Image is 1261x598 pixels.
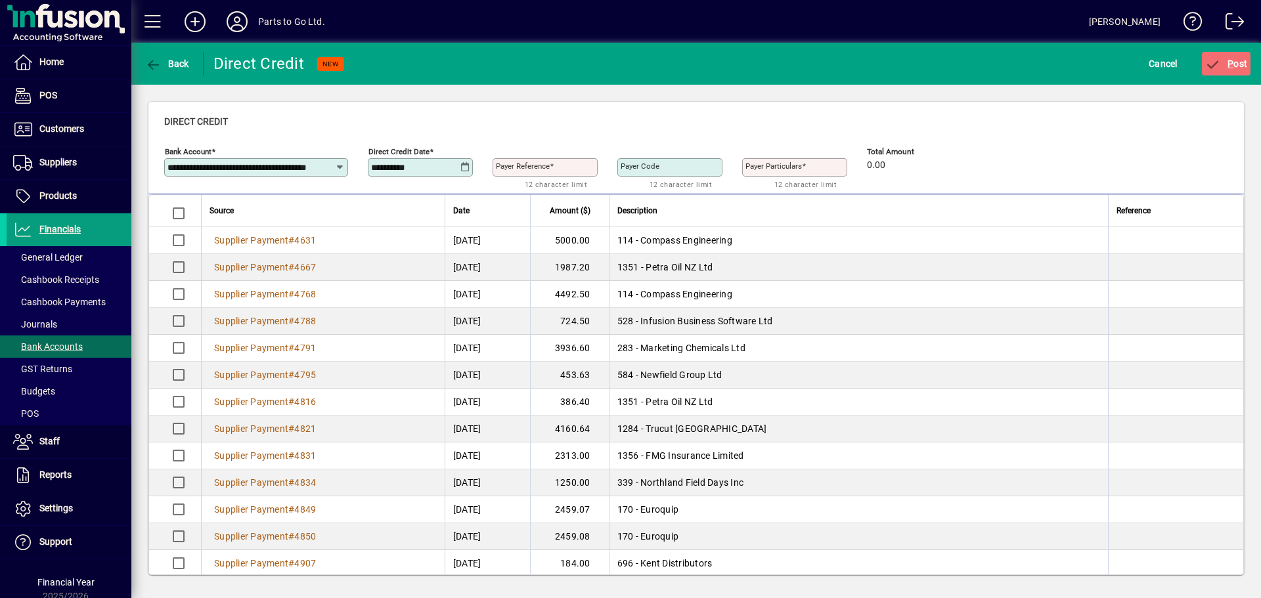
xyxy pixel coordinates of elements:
a: Supplier Payment#4850 [210,529,321,544]
a: Logout [1216,3,1245,45]
span: Home [39,56,64,67]
td: [DATE] [445,335,530,362]
a: Staff [7,425,131,458]
span: # [288,450,294,461]
span: # [288,504,294,515]
a: POS [7,79,131,112]
td: 1250.00 [530,469,609,496]
span: 0.00 [867,160,885,171]
td: 453.63 [530,362,609,389]
a: Journals [7,313,131,335]
span: 1351 - Petra Oil NZ Ltd [617,262,713,272]
mat-label: Bank Account [165,147,211,156]
td: 2459.08 [530,523,609,550]
td: [DATE] [445,523,530,550]
span: # [288,396,294,407]
mat-hint: 12 character limit [650,177,712,192]
span: Support [39,536,72,547]
span: Bank Accounts [13,341,83,352]
span: Source [210,203,234,218]
a: Budgets [7,380,131,402]
span: # [288,531,294,542]
button: Profile [216,10,258,33]
span: Supplier Payment [214,477,288,488]
span: # [288,343,294,353]
span: Total Amount [867,148,946,156]
span: 339 - Northland Field Days Inc [617,477,744,488]
td: [DATE] [445,254,530,281]
a: GST Returns [7,358,131,380]
span: 4667 [294,262,316,272]
div: Parts to Go Ltd. [258,11,325,32]
a: Supplier Payment#4631 [210,233,321,247]
a: Supplier Payment#4768 [210,287,321,301]
span: Description [617,203,657,218]
a: Supplier Payment#4849 [210,502,321,517]
span: 170 - Euroquip [617,531,679,542]
span: Back [145,58,189,69]
a: Supplier Payment#4821 [210,421,321,436]
div: Direct Credit [213,53,304,74]
a: Supplier Payment#4791 [210,341,321,355]
td: 386.40 [530,389,609,416]
span: 1351 - Petra Oil NZ Ltd [617,396,713,407]
span: # [288,423,294,434]
span: # [288,316,294,326]
span: Suppliers [39,157,77,167]
button: Back [142,52,192,75]
span: 4788 [294,316,316,326]
span: Supplier Payment [214,235,288,246]
span: # [288,558,294,568]
td: [DATE] [445,389,530,416]
mat-label: Payer Particulars [745,161,802,171]
a: POS [7,402,131,425]
a: General Ledger [7,246,131,268]
td: 5000.00 [530,227,609,254]
span: Direct Credit [164,116,228,127]
td: 724.50 [530,308,609,335]
span: NEW [322,60,339,68]
span: 1284 - Trucut [GEOGRAPHIC_DATA] [617,423,767,434]
span: POS [13,408,39,419]
td: 4160.64 [530,416,609,442]
span: GST Returns [13,364,72,374]
span: 114 - Compass Engineering [617,289,732,299]
span: Supplier Payment [214,262,288,272]
span: P [1228,58,1233,69]
span: 114 - Compass Engineering [617,235,732,246]
mat-hint: 12 character limit [525,177,587,192]
span: Supplier Payment [214,450,288,461]
td: 2459.07 [530,496,609,523]
span: Staff [39,436,60,446]
span: # [288,289,294,299]
button: Post [1202,52,1251,75]
a: Supplier Payment#4795 [210,368,321,382]
span: Journals [13,319,57,330]
td: [DATE] [445,496,530,523]
a: Bank Accounts [7,335,131,358]
span: Supplier Payment [214,396,288,407]
span: # [288,262,294,272]
td: 184.00 [530,550,609,577]
span: Cancel [1149,53,1178,74]
mat-label: Payer Code [621,161,659,171]
a: Supplier Payment#4834 [210,475,321,490]
a: Cashbook Receipts [7,268,131,291]
a: Reports [7,459,131,492]
td: [DATE] [445,362,530,389]
span: 696 - Kent Distributors [617,558,713,568]
span: Supplier Payment [214,423,288,434]
span: # [288,370,294,380]
span: 4795 [294,370,316,380]
span: Supplier Payment [214,531,288,542]
span: Cashbook Receipts [13,274,99,285]
a: Products [7,180,131,213]
td: 3936.60 [530,335,609,362]
span: 4768 [294,289,316,299]
span: Amount ($) [550,203,590,218]
span: 4631 [294,235,316,246]
mat-label: Payer Reference [496,161,550,171]
span: Supplier Payment [214,370,288,380]
span: Customers [39,123,84,134]
span: 4791 [294,343,316,353]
